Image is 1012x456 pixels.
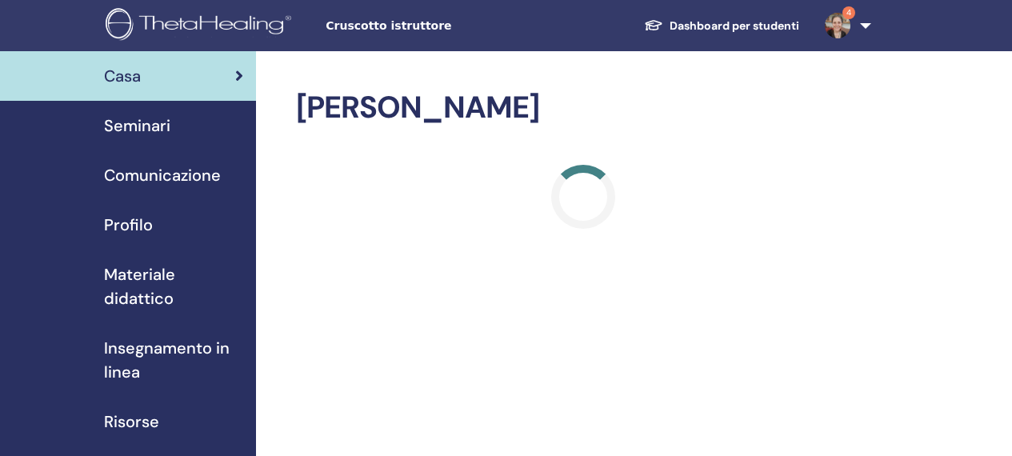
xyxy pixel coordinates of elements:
[104,410,159,434] span: Risorse
[842,6,855,19] span: 4
[104,64,141,88] span: Casa
[104,163,221,187] span: Comunicazione
[296,90,871,126] h2: [PERSON_NAME]
[631,11,812,41] a: Dashboard per studenti
[106,8,297,44] img: logo.png
[825,13,850,38] img: default.jpg
[104,213,153,237] span: Profilo
[104,336,243,384] span: Insegnamento in linea
[326,18,566,34] span: Cruscotto istruttore
[104,262,243,310] span: Materiale didattico
[644,18,663,32] img: graduation-cap-white.svg
[104,114,170,138] span: Seminari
